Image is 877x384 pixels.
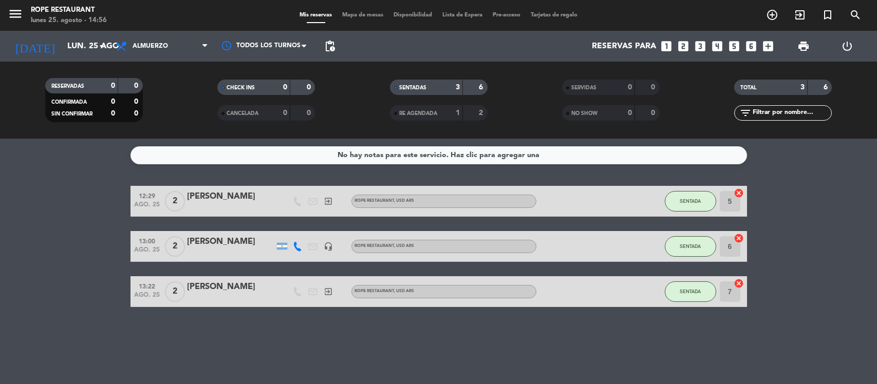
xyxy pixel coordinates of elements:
span: RESERVADAS [51,84,84,89]
input: Filtrar por nombre... [752,107,831,119]
span: ROPE RESTAURANT [354,244,414,248]
i: cancel [734,188,744,198]
i: menu [8,6,23,22]
span: print [797,40,810,52]
span: Tarjetas de regalo [526,12,583,18]
span: SERVIDAS [571,85,596,90]
i: looks_one [660,40,673,53]
i: search [849,9,862,21]
i: looks_3 [694,40,707,53]
span: Pre-acceso [488,12,526,18]
div: lunes 25. agosto - 14:56 [31,15,107,26]
strong: 0 [307,84,313,91]
i: headset_mic [324,242,333,251]
i: looks_6 [744,40,758,53]
span: Reservas para [592,42,656,51]
strong: 0 [283,84,287,91]
span: Almuerzo [133,43,168,50]
i: exit_to_app [324,197,333,206]
i: looks_two [677,40,690,53]
i: cancel [734,278,744,289]
span: Disponibilidad [388,12,437,18]
strong: 3 [800,84,805,91]
i: looks_5 [727,40,741,53]
span: SENTADA [680,289,701,294]
span: 12:29 [134,189,160,201]
i: power_settings_new [841,40,853,52]
span: CONFIRMADA [51,100,87,105]
strong: 0 [134,110,140,117]
span: SENTADA [680,198,701,204]
strong: 0 [134,82,140,89]
span: 2 [165,236,185,257]
div: [PERSON_NAME] [187,190,274,203]
span: ago. 25 [134,292,160,303]
strong: 0 [134,98,140,105]
strong: 0 [307,109,313,117]
span: ago. 25 [134,246,160,258]
span: NO SHOW [571,111,598,116]
div: [PERSON_NAME] [187,235,274,248]
strong: 6 [824,84,830,91]
span: 13:22 [134,280,160,292]
button: SENTADA [665,281,716,302]
button: menu [8,6,23,25]
span: TOTAL [740,85,756,90]
span: Lista de Espera [437,12,488,18]
span: ago. 25 [134,201,160,213]
i: exit_to_app [794,9,806,21]
i: add_circle_outline [766,9,778,21]
strong: 0 [651,109,657,117]
div: LOG OUT [826,31,869,62]
span: SENTADA [680,243,701,249]
i: arrow_drop_down [96,40,108,52]
strong: 0 [111,98,115,105]
span: 13:00 [134,235,160,246]
div: No hay notas para este servicio. Haz clic para agregar una [338,149,539,161]
div: [PERSON_NAME] [187,280,274,294]
strong: 3 [456,84,460,91]
strong: 0 [111,82,115,89]
span: Mapa de mesas [337,12,388,18]
button: SENTADA [665,236,716,257]
div: Rope restaurant [31,5,107,15]
span: , USD ARS [394,289,414,293]
span: SIN CONFIRMAR [51,111,92,117]
strong: 0 [628,109,632,117]
i: add_box [761,40,775,53]
strong: 0 [111,110,115,117]
span: , USD ARS [394,199,414,203]
i: looks_4 [711,40,724,53]
span: CHECK INS [227,85,255,90]
strong: 2 [479,109,485,117]
span: 2 [165,191,185,212]
span: Mis reservas [294,12,337,18]
span: ROPE RESTAURANT [354,289,414,293]
strong: 6 [479,84,485,91]
i: turned_in_not [822,9,834,21]
span: , USD ARS [394,244,414,248]
strong: 0 [651,84,657,91]
i: filter_list [739,107,752,119]
button: SENTADA [665,191,716,212]
span: RE AGENDADA [399,111,437,116]
span: CANCELADA [227,111,258,116]
i: [DATE] [8,35,62,57]
i: cancel [734,233,744,243]
span: ROPE RESTAURANT [354,199,414,203]
strong: 0 [628,84,632,91]
span: SENTADAS [399,85,426,90]
strong: 0 [283,109,287,117]
span: 2 [165,281,185,302]
i: exit_to_app [324,287,333,296]
strong: 1 [456,109,460,117]
span: pending_actions [324,40,336,52]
